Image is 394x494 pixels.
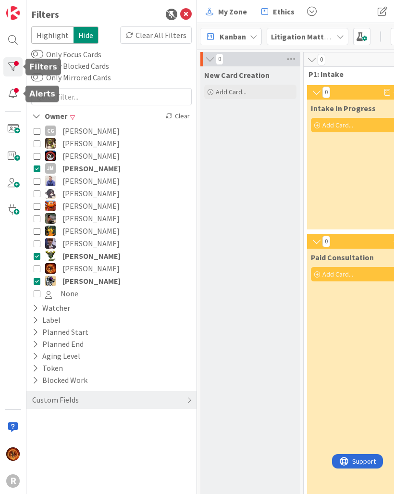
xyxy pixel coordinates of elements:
[62,150,120,162] span: [PERSON_NAME]
[45,176,56,186] img: JG
[34,287,189,300] button: None
[45,138,56,149] img: DG
[34,150,189,162] button: JS [PERSON_NAME]
[34,225,189,237] button: MR [PERSON_NAME]
[34,250,189,262] button: NC [PERSON_NAME]
[31,110,68,122] div: Owner
[31,60,109,72] label: Only Blocked Cards
[322,236,330,247] span: 0
[200,3,253,20] a: My Zone
[34,262,189,275] button: TR [PERSON_NAME]
[31,350,81,362] div: Aging Level
[62,200,120,212] span: [PERSON_NAME]
[34,275,189,287] button: TM [PERSON_NAME]
[45,163,56,174] div: JM
[6,474,20,488] div: R
[34,200,189,212] button: KA [PERSON_NAME]
[29,89,55,99] h5: Alerts
[31,72,111,83] label: Only Mirrored Cards
[31,7,59,22] div: Filters
[256,3,300,20] a: Ethics
[31,26,74,44] span: Highlight
[311,253,374,262] span: Paid Consultation
[34,162,189,175] button: JM [PERSON_NAME]
[62,212,120,225] span: [PERSON_NAME]
[271,32,386,41] b: Litigation Matter Workflow (FL2)
[62,137,120,150] span: [PERSON_NAME]
[31,362,64,374] div: Token
[45,126,56,136] div: CG
[311,103,376,113] span: Intake In Progress
[45,263,56,274] img: TR
[34,175,189,187] button: JG [PERSON_NAME]
[273,6,295,17] span: Ethics
[62,225,120,237] span: [PERSON_NAME]
[61,287,78,300] span: None
[220,31,246,42] span: Kanban
[322,270,353,279] span: Add Card...
[31,49,101,60] label: Only Focus Cards
[31,394,80,406] div: Custom Fields
[34,212,189,225] button: MW [PERSON_NAME]
[31,338,85,350] div: Planned End
[31,314,62,326] div: Label
[34,237,189,250] button: ML [PERSON_NAME]
[62,125,120,137] span: [PERSON_NAME]
[45,276,56,286] img: TM
[45,213,56,224] img: MW
[62,187,120,200] span: [PERSON_NAME]
[34,125,189,137] button: CG [PERSON_NAME]
[218,6,247,17] span: My Zone
[20,1,44,13] span: Support
[31,302,71,314] div: Watcher
[31,374,88,386] div: Blocked Work
[29,63,57,72] h5: Filters
[31,50,43,59] button: Only Focus Cards
[45,201,56,211] img: KA
[322,87,330,98] span: 0
[45,226,56,236] img: MR
[31,73,43,82] button: Only Mirrored Cards
[34,187,189,200] button: KN [PERSON_NAME]
[62,162,121,175] span: [PERSON_NAME]
[216,53,223,65] span: 0
[31,88,192,105] input: Quick Filter...
[45,251,56,261] img: NC
[164,110,192,122] div: Clear
[31,326,89,338] div: Planned Start
[45,238,56,249] img: ML
[62,237,120,250] span: [PERSON_NAME]
[45,151,56,161] img: JS
[34,137,189,150] button: DG [PERSON_NAME]
[62,250,121,262] span: [PERSON_NAME]
[45,188,56,199] img: KN
[6,6,20,20] img: Visit kanbanzone.com
[120,26,192,44] div: Clear All Filters
[62,262,120,275] span: [PERSON_NAME]
[62,175,120,187] span: [PERSON_NAME]
[6,447,20,461] img: TR
[216,88,246,96] span: Add Card...
[204,70,270,80] span: New Card Creation
[62,275,121,287] span: [PERSON_NAME]
[74,26,98,44] span: Hide
[318,54,325,65] span: 0
[322,121,353,129] span: Add Card...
